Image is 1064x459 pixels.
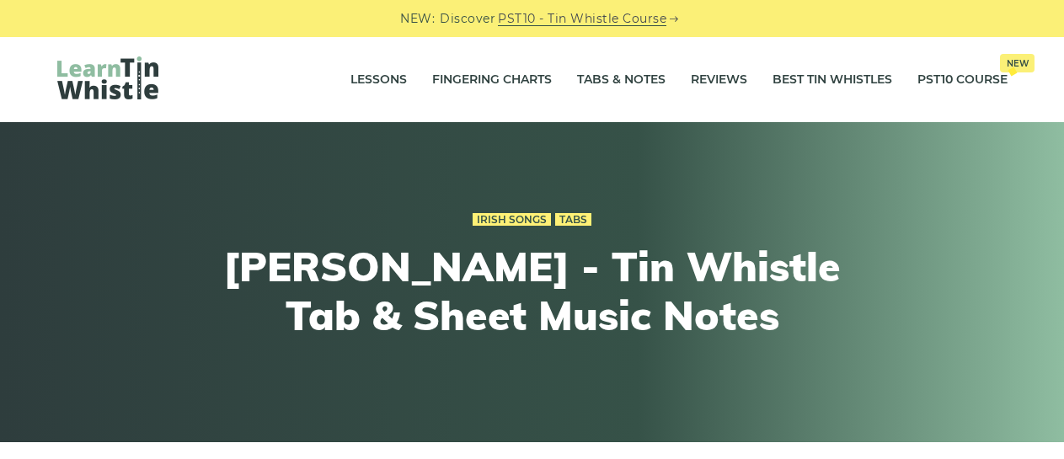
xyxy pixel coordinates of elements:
a: PST10 CourseNew [917,59,1008,101]
a: Tabs & Notes [577,59,666,101]
h1: [PERSON_NAME] - Tin Whistle Tab & Sheet Music Notes [222,243,842,339]
a: Tabs [555,213,591,227]
span: New [1000,54,1035,72]
a: Best Tin Whistles [773,59,892,101]
a: Fingering Charts [432,59,552,101]
img: LearnTinWhistle.com [57,56,158,99]
a: Reviews [691,59,747,101]
a: Lessons [350,59,407,101]
a: Irish Songs [473,213,551,227]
